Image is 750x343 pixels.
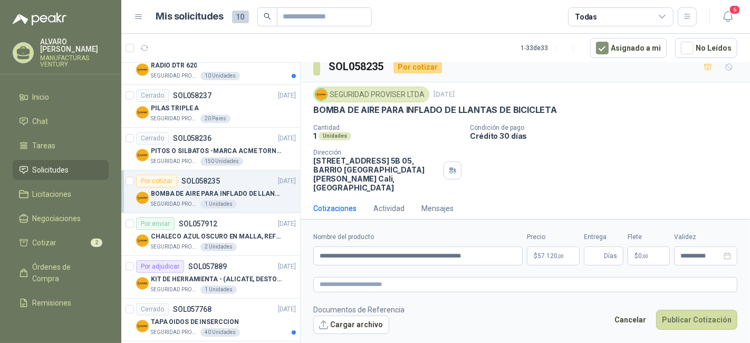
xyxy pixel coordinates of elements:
p: [DATE] [278,304,296,315]
div: Cerrado [136,89,169,102]
img: Company Logo [136,192,149,204]
span: Cotizar [33,237,57,249]
button: Cancelar [609,310,652,330]
a: Tareas [13,136,109,156]
p: $ 0,00 [628,246,670,265]
span: Órdenes de Compra [33,261,99,284]
span: Negociaciones [33,213,81,224]
span: Inicio [33,91,50,103]
p: Dirección [313,149,439,156]
p: SOL058235 [181,177,220,185]
p: SOL057768 [173,306,211,313]
a: Por enviarSOL057912[DATE] Company LogoCHALECO AZUL OSCURO EN MALLA, REFLECTIVOSEGURIDAD PROVISER ... [121,213,300,256]
img: Logo peakr [13,13,66,25]
p: BOMBA DE AIRE PARA INFLADO DE LLANTAS DE BICICLETA [313,104,557,116]
img: Company Logo [136,277,149,290]
div: Actividad [373,203,405,214]
p: SEGURIDAD PROVISER LTDA [151,157,198,166]
div: Por adjudicar [136,260,184,273]
div: 10 Unidades [200,72,240,80]
p: Documentos de Referencia [313,304,405,316]
span: Solicitudes [33,164,69,176]
a: Por adjudicarSOL057889[DATE] Company LogoKIT DE HERRAMIENTA - (ALICATE, DESTORNILLADOR,LLAVE DE E... [121,256,300,299]
div: Por enviar [136,217,175,230]
span: 6 [729,5,741,15]
div: 1 - 33 de 33 [521,40,582,56]
p: SEGURIDAD PROVISER LTDA [151,200,198,208]
p: $57.120,00 [527,246,580,265]
p: TAPA OIDOS DE INSERCCION [151,317,239,327]
p: 1 [313,131,316,140]
span: Licitaciones [33,188,72,200]
div: Cerrado [136,303,169,316]
div: Cotizaciones [313,203,357,214]
img: Company Logo [136,106,149,119]
p: [DATE] [278,219,296,229]
img: Company Logo [315,89,327,100]
p: SOL058236 [173,135,211,142]
div: 40 Unidades [200,328,240,337]
p: [DATE] [278,262,296,272]
div: Todas [575,11,597,23]
p: SEGURIDAD PROVISER LTDA [151,328,198,337]
p: RADIO DTR 620 [151,61,197,71]
p: SEGURIDAD PROVISER LTDA [151,72,198,80]
button: No Leídos [675,38,737,58]
div: Mensajes [421,203,454,214]
p: MANUFACTURAS VENTURY [40,55,109,68]
p: [DATE] [278,134,296,144]
div: Cerrado [136,132,169,145]
div: 1 Unidades [200,285,237,294]
span: ,00 [642,253,648,259]
p: [DATE] [278,176,296,186]
div: Por cotizar [136,175,177,187]
button: Publicar Cotización [656,310,737,330]
span: search [264,13,271,20]
span: 2 [91,239,102,247]
div: Unidades [319,132,351,140]
div: 20 Pares [200,115,230,123]
a: Remisiones [13,293,109,313]
img: Company Logo [136,149,149,161]
img: Company Logo [136,63,149,76]
p: SEGURIDAD PROVISER LTDA [151,115,198,123]
p: Cantidad [313,124,461,131]
p: BOMBA DE AIRE PARA INFLADO DE LLANTAS DE BICICLETA [151,189,282,199]
a: Configuración [13,317,109,337]
span: Tareas [33,140,56,151]
a: CerradoSOL057768[DATE] Company LogoTAPA OIDOS DE INSERCCIONSEGURIDAD PROVISER LTDA40 Unidades [121,299,300,341]
p: [DATE] [278,91,296,101]
label: Validez [674,232,737,242]
p: PILAS TRIPLE A [151,103,199,113]
a: Órdenes de Compra [13,257,109,289]
div: 150 Unidades [200,157,243,166]
button: 6 [718,7,737,26]
p: SOL058237 [173,92,211,99]
p: PITOS O SILBATOS -MARCA ACME TORNADO 635 [151,146,282,156]
h3: SOL058235 [329,59,385,75]
h1: Mis solicitudes [156,9,224,24]
label: Precio [527,232,580,242]
div: 1 Unidades [200,200,237,208]
span: 57.120 [537,253,564,259]
img: Company Logo [136,320,149,332]
p: ALVARO [PERSON_NAME] [40,38,109,53]
div: 2 Unidades [200,243,237,251]
a: Por cotizarSOL058248[DATE] Company LogoRADIO DTR 620SEGURIDAD PROVISER LTDA10 Unidades [121,42,300,85]
p: CHALECO AZUL OSCURO EN MALLA, REFLECTIVO [151,232,282,242]
div: Por cotizar [393,61,442,73]
span: Días [604,247,617,265]
p: Crédito 30 días [470,131,746,140]
div: SEGURIDAD PROVISER LTDA [313,87,429,102]
a: CerradoSOL058236[DATE] Company LogoPITOS O SILBATOS -MARCA ACME TORNADO 635SEGURIDAD PROVISER LTD... [121,128,300,170]
span: Remisiones [33,297,72,309]
p: [STREET_ADDRESS] 5B 05, BARRIO [GEOGRAPHIC_DATA][PERSON_NAME] Cali , [GEOGRAPHIC_DATA] [313,156,439,192]
p: SOL057912 [179,220,217,227]
span: Chat [33,116,49,127]
a: Inicio [13,87,109,107]
a: Solicitudes [13,160,109,180]
a: Negociaciones [13,208,109,228]
p: Condición de pago [470,124,746,131]
p: KIT DE HERRAMIENTA - (ALICATE, DESTORNILLADOR,LLAVE DE EXPANSION, CRUCETA,LLAVE FIJA) [151,274,282,284]
label: Flete [628,232,670,242]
